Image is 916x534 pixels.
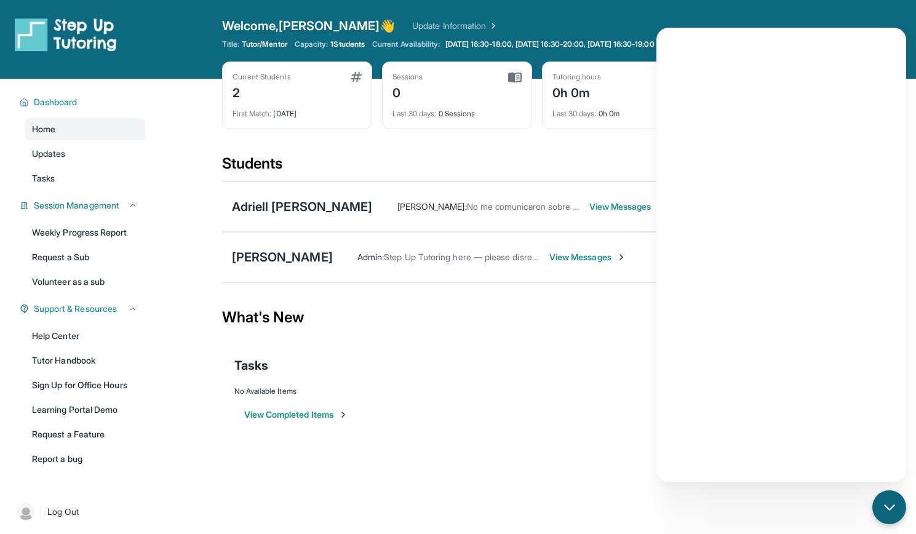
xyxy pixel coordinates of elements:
[552,109,597,118] span: Last 30 days :
[29,199,138,212] button: Session Management
[872,490,906,524] button: chat-button
[392,102,522,119] div: 0 Sessions
[12,498,145,525] a: |Log Out
[244,408,348,421] button: View Completed Items
[15,17,117,52] img: logo
[392,72,423,82] div: Sessions
[34,96,78,108] span: Dashboard
[508,72,522,83] img: card
[29,303,138,315] button: Support & Resources
[242,39,287,49] span: Tutor/Mentor
[392,109,437,118] span: Last 30 days :
[445,39,655,49] span: [DATE] 16:30-18:00, [DATE] 16:30-20:00, [DATE] 16:30-19:00
[25,271,145,293] a: Volunteer as a sub
[34,199,119,212] span: Session Management
[443,39,657,49] a: [DATE] 16:30-18:00, [DATE] 16:30-20:00, [DATE] 16:30-19:00
[233,109,272,118] span: First Match :
[25,167,145,189] a: Tasks
[222,154,852,181] div: Students
[372,39,440,49] span: Current Availability:
[412,20,498,32] a: Update Information
[549,251,626,263] span: View Messages
[25,246,145,268] a: Request a Sub
[25,325,145,347] a: Help Center
[357,252,384,262] span: Admin :
[351,72,362,82] img: card
[233,72,291,82] div: Current Students
[232,198,373,215] div: Adriell [PERSON_NAME]
[392,82,423,102] div: 0
[32,123,55,135] span: Home
[25,143,145,165] a: Updates
[25,399,145,421] a: Learning Portal Demo
[616,252,626,262] img: Chevron-Right
[39,504,42,519] span: |
[233,82,291,102] div: 2
[25,448,145,470] a: Report a bug
[552,72,602,82] div: Tutoring hours
[25,221,145,244] a: Weekly Progress Report
[589,201,666,213] span: View Messages
[295,39,329,49] span: Capacity:
[330,39,365,49] span: 1 Students
[32,172,55,185] span: Tasks
[32,148,66,160] span: Updates
[34,303,117,315] span: Support & Resources
[25,374,145,396] a: Sign Up for Office Hours
[234,357,268,374] span: Tasks
[25,118,145,140] a: Home
[25,423,145,445] a: Request a Feature
[467,201,727,212] span: No me comunicaron sobre eso, pero muchas gracias por avisarme!
[552,102,682,119] div: 0h 0m
[17,503,34,520] img: user-img
[397,201,467,212] span: [PERSON_NAME] :
[25,349,145,372] a: Tutor Handbook
[234,386,840,396] div: No Available Items
[47,506,79,518] span: Log Out
[486,20,498,32] img: Chevron Right
[222,39,239,49] span: Title:
[232,249,333,266] div: [PERSON_NAME]
[552,82,602,102] div: 0h 0m
[29,96,138,108] button: Dashboard
[222,290,852,345] div: What's New
[656,28,906,482] iframe: Chatbot
[233,102,362,119] div: [DATE]
[222,17,396,34] span: Welcome, [PERSON_NAME] 👋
